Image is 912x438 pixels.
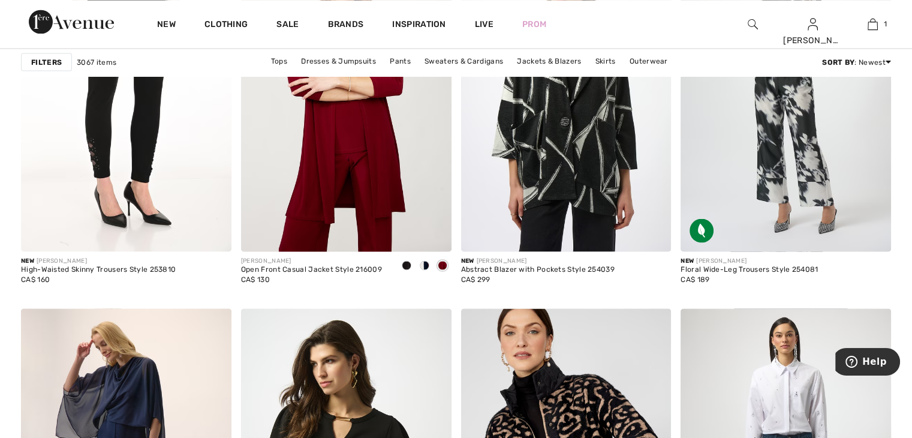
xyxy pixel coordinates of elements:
img: search the website [748,17,758,31]
span: Inspiration [392,19,446,32]
div: Cabernet [434,256,452,276]
div: Black [398,256,416,276]
a: Live [475,18,493,31]
div: High-Waisted Skinny Trousers Style 253810 [21,265,176,274]
img: My Info [808,17,818,31]
a: 1 [843,17,902,31]
div: [PERSON_NAME] [681,256,818,265]
iframe: Opens a widget where you can find more information [835,348,900,378]
div: [PERSON_NAME] [461,256,615,265]
a: Sweaters & Cardigans [419,53,509,68]
a: Outerwear [624,53,674,68]
a: New [157,19,176,32]
span: CA$ 160 [21,275,50,283]
span: New [461,257,474,264]
span: CA$ 189 [681,275,709,283]
img: Sustainable Fabric [690,218,714,242]
a: Skirts [589,53,622,68]
a: Prom [522,18,546,31]
span: 1 [884,19,887,29]
div: [PERSON_NAME] [783,34,842,47]
a: Pants [384,53,417,68]
a: Clothing [204,19,248,32]
div: [PERSON_NAME] [21,256,176,265]
strong: Sort By [822,58,854,66]
a: Tops [265,53,293,68]
span: CA$ 130 [241,275,270,283]
div: Open Front Casual Jacket Style 216009 [241,265,382,274]
a: Dresses & Jumpsuits [295,53,382,68]
img: 1ère Avenue [29,10,114,34]
span: 3067 items [77,56,116,67]
img: My Bag [868,17,878,31]
a: Sign In [808,18,818,29]
a: Jackets & Blazers [511,53,587,68]
div: : Newest [822,56,891,67]
span: New [21,257,34,264]
div: Floral Wide-Leg Trousers Style 254081 [681,265,818,274]
a: Brands [328,19,364,32]
span: New [681,257,694,264]
div: Midnight [416,256,434,276]
a: Sale [276,19,299,32]
span: CA$ 299 [461,275,490,283]
strong: Filters [31,56,62,67]
div: [PERSON_NAME] [241,256,382,265]
div: Abstract Blazer with Pockets Style 254039 [461,265,615,274]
